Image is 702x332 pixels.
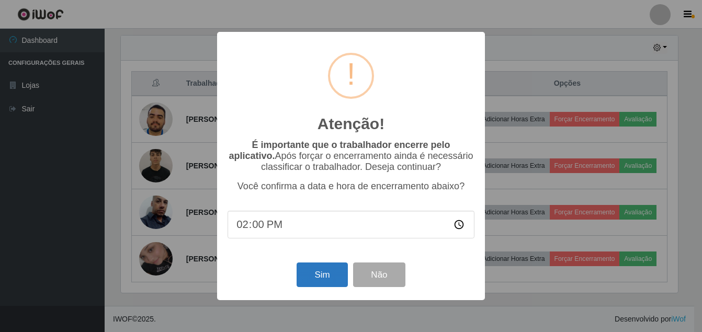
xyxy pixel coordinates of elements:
button: Não [353,262,405,287]
p: Após forçar o encerramento ainda é necessário classificar o trabalhador. Deseja continuar? [228,140,474,173]
b: É importante que o trabalhador encerre pelo aplicativo. [229,140,450,161]
button: Sim [297,262,347,287]
p: Você confirma a data e hora de encerramento abaixo? [228,181,474,192]
h2: Atenção! [318,115,384,133]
